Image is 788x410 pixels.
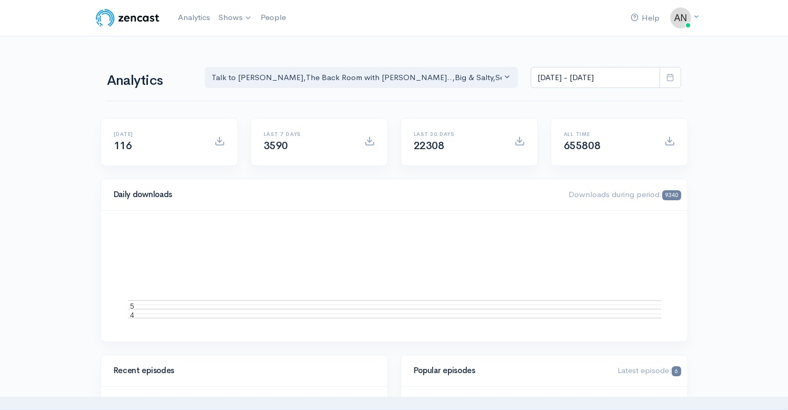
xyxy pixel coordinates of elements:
[414,366,605,375] h4: Popular episodes
[414,139,444,152] span: 22308
[174,6,214,29] a: Analytics
[114,131,202,137] h6: [DATE]
[414,131,502,137] h6: Last 30 days
[114,190,556,199] h4: Daily downloads
[107,73,192,89] h1: Analytics
[617,365,681,375] span: Latest episode:
[214,6,256,30] a: Shows
[672,366,681,376] span: 6
[114,139,132,152] span: 116
[114,223,675,329] svg: A chart.
[212,72,502,84] div: Talk to [PERSON_NAME] , The Back Room with [PERSON_NAME].. , Big & Salty , Serial Tales - [PERSON...
[670,7,691,28] img: ...
[256,6,290,29] a: People
[205,67,518,89] button: Talk to Allison, The Back Room with Andy O..., Big & Salty, Serial Tales - Joan Julie..., The Cam...
[130,302,134,310] text: 5
[568,189,681,199] span: Downloads during period:
[752,374,777,399] iframe: gist-messenger-bubble-iframe
[662,190,681,200] span: 9340
[94,7,161,28] img: ZenCast Logo
[564,139,601,152] span: 655808
[564,131,652,137] h6: All time
[114,366,368,375] h4: Recent episodes
[264,139,288,152] span: 3590
[626,7,664,30] a: Help
[531,67,660,89] input: analytics date range selector
[264,131,352,137] h6: Last 7 days
[130,310,134,319] text: 4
